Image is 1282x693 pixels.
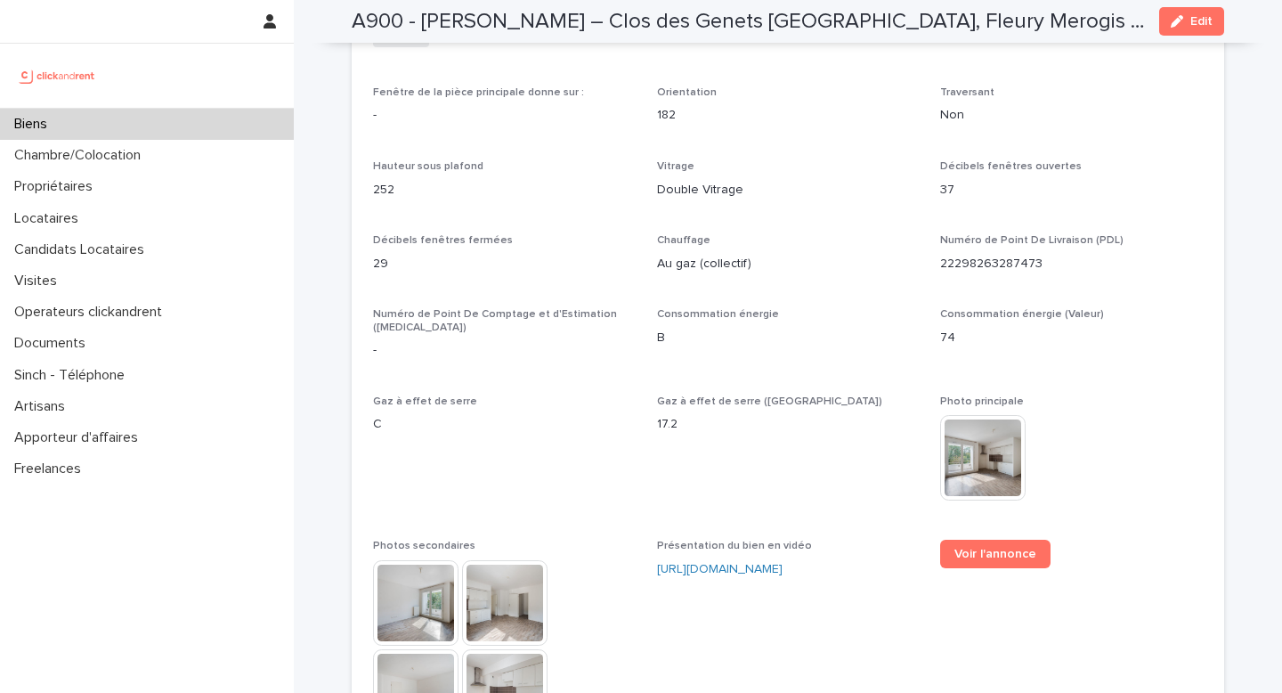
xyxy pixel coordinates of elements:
span: Voir l'annonce [954,548,1036,560]
p: 252 [373,181,636,200]
span: Vitrage [657,161,694,172]
span: Consommation énergie [657,309,779,320]
p: 29 [373,255,636,273]
p: Double Vitrage [657,181,920,200]
span: Consommation énergie (Valeur) [940,309,1104,320]
p: C [373,415,636,434]
span: Chauffage [657,235,710,246]
span: Edit [1190,15,1213,28]
p: Freelances [7,461,95,477]
span: Numéro de Point De Livraison (PDL) [940,235,1124,246]
p: Artisans [7,398,79,415]
p: Documents [7,335,100,352]
p: - [373,341,636,360]
a: Voir l'annonce [940,540,1051,568]
p: Apporteur d'affaires [7,429,152,446]
span: Fenêtre de la pièce principale donne sur : [373,87,584,98]
span: Décibels fenêtres ouvertes [940,161,1082,172]
button: Edit [1159,7,1224,36]
span: Décibels fenêtres fermées [373,235,513,246]
a: [URL][DOMAIN_NAME] [657,563,783,575]
p: Biens [7,116,61,133]
span: Photo principale [940,396,1024,407]
p: 37 [940,181,1203,200]
p: Propriétaires [7,178,107,195]
p: Candidats Locataires [7,241,158,258]
p: 17.2 [657,415,920,434]
p: 182 [657,106,920,125]
p: - [373,106,636,125]
span: Hauteur sous plafond [373,161,483,172]
p: Sinch - Téléphone [7,367,139,384]
p: Non [940,106,1203,125]
span: Numéro de Point De Comptage et d'Estimation ([MEDICAL_DATA]) [373,309,617,332]
p: Au gaz (collectif) [657,255,920,273]
p: 22298263287473 [940,255,1203,273]
span: Traversant [940,87,994,98]
p: B [657,329,920,347]
p: Locataires [7,210,93,227]
p: Chambre/Colocation [7,147,155,164]
span: Présentation du bien en vidéo [657,541,812,551]
p: Operateurs clickandrent [7,304,176,321]
span: Photos secondaires [373,541,475,551]
h2: A900 - Joncs Marins – Clos des Genets rue de la Coulée Verte, Fleury Merogis 91700 [352,9,1145,35]
p: 74 [940,329,1203,347]
span: Orientation [657,87,717,98]
span: Gaz à effet de serre ([GEOGRAPHIC_DATA]) [657,396,882,407]
span: Gaz à effet de serre [373,396,477,407]
img: UCB0brd3T0yccxBKYDjQ [14,58,101,94]
p: Visites [7,273,71,289]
